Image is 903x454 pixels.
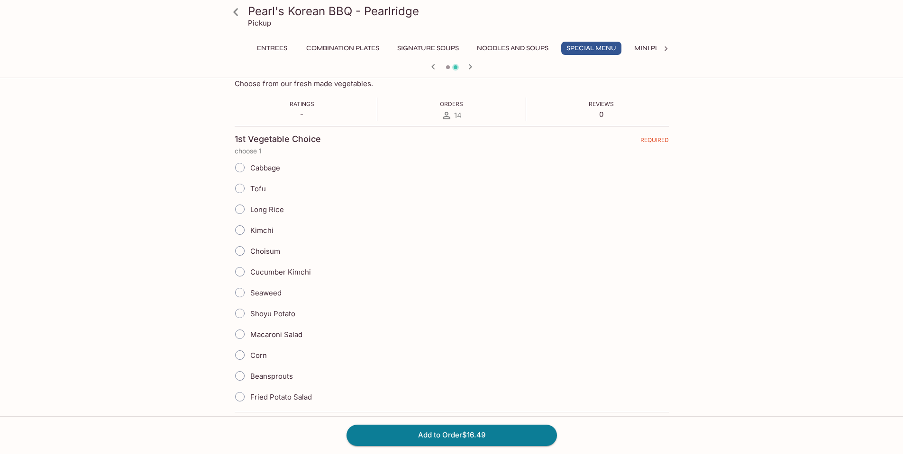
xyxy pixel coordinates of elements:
button: Combination Plates [301,42,384,55]
span: Tofu [250,184,266,193]
span: Reviews [589,100,614,107]
button: Noodles and Soups [472,42,554,55]
span: Cabbage [250,163,280,172]
span: Beansprouts [250,372,293,381]
span: Orders [440,100,463,107]
span: Long Rice [250,205,284,214]
span: Kimchi [250,226,274,235]
span: Cucumber Kimchi [250,267,311,276]
span: Seaweed [250,288,282,297]
button: Special Menu [561,42,621,55]
span: Choisum [250,247,280,256]
h3: Pearl's Korean BBQ - Pearlridge [248,4,672,18]
button: Entrees [251,42,293,55]
p: choose 1 [235,147,669,155]
p: 0 [589,110,614,119]
h4: 1st Vegetable Choice [235,134,321,144]
p: Choose from our fresh made vegetables. [235,79,669,88]
button: Mini Plates [629,42,680,55]
span: Fried Potato Salad [250,392,312,401]
span: 14 [454,111,462,120]
span: Shoyu Potato [250,309,295,318]
span: REQUIRED [640,136,669,147]
p: - [290,110,314,119]
span: Corn [250,351,267,360]
span: Ratings [290,100,314,107]
p: Pickup [248,18,271,27]
button: Add to Order$16.49 [347,425,557,445]
span: Macaroni Salad [250,330,302,339]
button: Signature Soups [392,42,464,55]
